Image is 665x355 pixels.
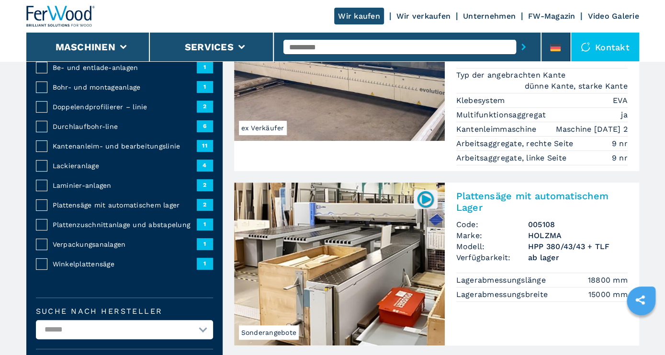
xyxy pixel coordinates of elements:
a: Wir verkaufen [396,11,451,21]
p: Lagerabmessungsbreite [456,289,551,300]
span: Winkelplattensäge [53,259,197,269]
em: 9 nr [612,152,628,163]
span: 1 [197,238,213,250]
em: 9 nr [612,138,628,149]
span: Plattensäge mit automatischem lager [53,200,197,210]
em: EVA [613,95,628,106]
em: 15000 mm [588,289,628,300]
span: Sonderangebote [239,325,299,340]
em: 18800 mm [588,275,628,286]
span: Modell: [456,241,528,252]
img: Kontakt [581,42,590,52]
span: Code: [456,219,528,230]
button: submit-button [516,36,531,58]
span: Lackieranlage [53,161,197,171]
label: Suche nach Hersteller [36,308,213,315]
span: 1 [197,61,213,73]
span: 1 [197,258,213,269]
p: Kantenleimmaschine [456,124,539,135]
h3: HPP 380/43/43 + TLF [528,241,628,252]
h3: HOLZMA [528,230,628,241]
img: 005108 [416,190,435,208]
a: FW-Magazin [528,11,575,21]
button: Services [185,41,234,53]
em: Maschine [DATE] 2 [555,124,627,135]
span: Be- und entlade-anlagen [53,63,197,72]
span: 2 [197,101,213,112]
span: 4 [197,160,213,171]
span: 11 [197,140,213,151]
span: Verpackungsanalagen [53,240,197,249]
span: Doppelendprofilierer – linie [53,102,197,112]
span: Verfügbarkeit: [456,252,528,263]
p: Multifunktionsaggregat [456,110,549,120]
span: Kantenanleim- und bearbeitungslinie [53,141,197,151]
span: Durchlaufbohr-line [53,122,197,131]
em: ja [621,109,628,120]
span: ab lager [528,252,628,263]
img: Plattensäge mit automatischem Lager HOLZMA HPP 380/43/43 + TLF [234,183,445,345]
button: Maschinen [56,41,115,53]
span: Bohr- und montageanlage [53,82,197,92]
span: 1 [197,81,213,92]
h2: Plattensäge mit automatischem Lager [456,190,628,213]
em: dünne Kante, starke Kante [524,80,627,92]
span: ex Verkäufer [239,121,287,135]
span: Plattenzuschnittanlage und abstapelung [53,220,197,229]
a: Wir kaufen [334,8,384,24]
span: 2 [197,199,213,210]
span: 2 [197,179,213,191]
div: Kontakt [571,33,639,61]
span: Laminier-anlagen [53,181,197,190]
span: 1 [197,218,213,230]
p: Arbeitsaggregate, rechte Seite [456,138,576,149]
p: Lagerabmessungslänge [456,275,548,286]
a: Unternehmen [463,11,516,21]
img: Ferwood [26,6,95,27]
span: Marke: [456,230,528,241]
a: Video Galerie [587,11,639,21]
span: 6 [197,120,213,132]
iframe: Chat [624,312,658,348]
p: Typ der angebrachten Kante [456,70,568,80]
a: sharethis [628,288,652,312]
h3: 005108 [528,219,628,230]
a: Plattensäge mit automatischem Lager HOLZMA HPP 380/43/43 + TLFSonderangebote005108Plattensäge mit... [234,183,639,345]
p: Arbeitsaggregate, linke Seite [456,153,569,163]
p: Klebesystem [456,95,507,106]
